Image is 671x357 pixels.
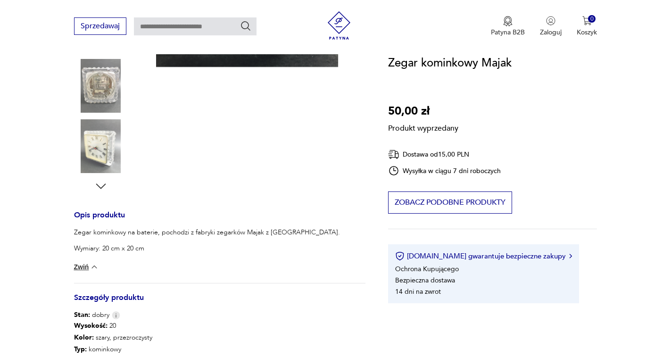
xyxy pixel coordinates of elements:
[540,28,562,37] p: Zaloguj
[491,16,525,37] button: Patyna B2B
[74,332,207,343] p: szary, przezroczysty
[395,287,441,296] li: 14 dni na zwrot
[388,191,512,214] button: Zobacz podobne produkty
[74,345,87,354] b: Typ :
[577,16,597,37] button: 0Koszyk
[90,262,99,272] img: chevron down
[74,310,109,320] span: dobry
[395,265,459,274] li: Ochrona Kupującego
[74,343,207,355] p: kominkowy
[74,228,340,237] p: Zegar kominkowy na baterie, pochodzi z fabryki zegarków Majak z [GEOGRAPHIC_DATA].
[388,149,399,160] img: Ikona dostawy
[74,262,99,272] button: Zwiń
[582,16,592,25] img: Ikona koszyka
[388,102,458,120] p: 50,00 zł
[388,54,512,72] h1: Zegar kominkowy Majak
[74,212,365,228] h3: Opis produktu
[395,251,405,261] img: Ikona certyfikatu
[540,16,562,37] button: Zaloguj
[503,16,513,26] img: Ikona medalu
[74,17,126,35] button: Sprzedawaj
[74,295,365,310] h3: Szczegóły produktu
[546,16,555,25] img: Ikonka użytkownika
[388,165,501,176] div: Wysyłka w ciągu 7 dni roboczych
[588,15,596,23] div: 0
[240,20,251,32] button: Szukaj
[74,320,207,332] p: 20
[395,276,455,285] li: Bezpieczna dostawa
[491,28,525,37] p: Patyna B2B
[325,11,353,40] img: Patyna - sklep z meblami i dekoracjami vintage
[395,251,572,261] button: [DOMAIN_NAME] gwarantuje bezpieczne zakupy
[388,149,501,160] div: Dostawa od 15,00 PLN
[491,16,525,37] a: Ikona medaluPatyna B2B
[74,24,126,30] a: Sprzedawaj
[74,310,90,319] b: Stan:
[577,28,597,37] p: Koszyk
[74,333,94,342] b: Kolor:
[569,254,572,258] img: Ikona strzałki w prawo
[74,321,108,330] b: Wysokość :
[112,311,120,319] img: Info icon
[388,120,458,133] p: Produkt wyprzedany
[74,244,340,253] p: Wymiary: 20 cm x 20 cm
